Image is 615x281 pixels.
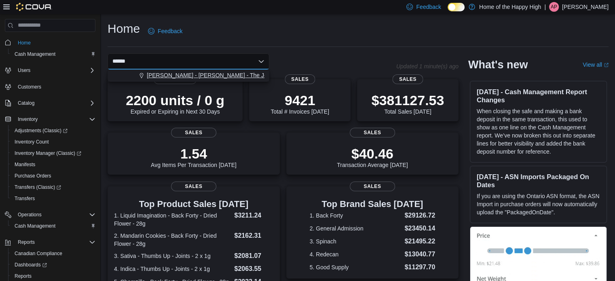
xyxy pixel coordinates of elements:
dt: 5. Good Supply [310,263,402,271]
a: Transfers (Classic) [8,182,99,193]
span: Catalog [15,98,95,108]
span: Cash Management [11,49,95,59]
span: Transfers [11,194,95,203]
span: Home [15,38,95,48]
dt: 3. Sativa - Thumbs Up - Joints - 2 x 1g [114,252,231,260]
div: Total Sales [DATE] [372,92,444,115]
a: Customers [15,82,44,92]
div: Choose from the following options [108,70,269,81]
span: Inventory Count [11,137,95,147]
button: Catalog [15,98,38,108]
span: Sales [350,128,395,137]
span: Reports [15,237,95,247]
p: [PERSON_NAME] [562,2,609,12]
div: Avg Items Per Transaction [DATE] [151,146,237,168]
dt: 4. Indica - Thumbs Up - Joints - 2 x 1g [114,265,231,273]
h1: Home [108,21,140,37]
a: Inventory Manager (Classic) [8,148,99,159]
button: Inventory [2,114,99,125]
dt: 1. Liquid Imagination - Back Forty - Dried Flower - 28g [114,211,231,228]
button: Close list of options [258,58,264,65]
button: Cash Management [8,49,99,60]
button: Reports [2,237,99,248]
span: Cash Management [11,221,95,231]
img: Cova [16,3,52,11]
span: Customers [18,84,41,90]
a: Adjustments (Classic) [11,126,71,135]
p: 2200 units / 0 g [126,92,224,108]
dt: 2. Mandarin Cookies - Back Forty - Dried Flower - 28g [114,232,231,248]
input: Dark Mode [448,3,465,11]
button: Purchase Orders [8,170,99,182]
span: Reports [18,239,35,245]
a: Reports [11,271,35,281]
span: Manifests [11,160,95,169]
span: Sales [393,74,423,84]
span: Transfers [15,195,35,202]
button: Canadian Compliance [8,248,99,259]
span: Operations [15,210,95,220]
span: Customers [15,82,95,92]
a: Transfers [11,194,38,203]
div: Expired or Expiring in Next 30 Days [126,92,224,115]
button: Home [2,37,99,49]
dd: $3211.24 [234,211,273,220]
div: Transaction Average [DATE] [337,146,408,168]
span: Sales [285,74,315,84]
a: View allExternal link [583,61,609,68]
a: Dashboards [11,260,50,270]
a: Feedback [145,23,186,39]
a: Inventory Manager (Classic) [11,148,85,158]
button: Cash Management [8,220,99,232]
a: Transfers (Classic) [11,182,64,192]
dd: $29126.72 [405,211,435,220]
p: $40.46 [337,146,408,162]
span: Transfers (Classic) [15,184,61,190]
p: 9421 [271,92,329,108]
span: Operations [18,211,42,218]
dd: $2063.55 [234,264,273,274]
button: Customers [2,81,99,93]
a: Inventory Count [11,137,52,147]
button: Reports [15,237,38,247]
span: AP [551,2,557,12]
span: Users [15,65,95,75]
span: Adjustments (Classic) [11,126,95,135]
span: Dashboards [11,260,95,270]
dt: 1. Back Forty [310,211,402,220]
span: Catalog [18,100,34,106]
span: Purchase Orders [11,171,95,181]
button: Catalog [2,97,99,109]
span: [PERSON_NAME] - [PERSON_NAME] - The Joint [147,71,273,79]
span: Cash Management [15,51,55,57]
span: Sales [350,182,395,191]
p: $381127.53 [372,92,444,108]
span: Inventory Manager (Classic) [15,150,81,156]
dt: 2. General Admission [310,224,402,232]
span: Cash Management [15,223,55,229]
span: Users [18,67,30,74]
a: Adjustments (Classic) [8,125,99,136]
p: Updated 1 minute(s) ago [396,63,459,70]
h3: Top Brand Sales [DATE] [310,199,435,209]
span: Home [18,40,31,46]
p: | [544,2,546,12]
span: Canadian Compliance [11,249,95,258]
a: Cash Management [11,221,59,231]
span: Feedback [416,3,441,11]
span: Inventory Manager (Classic) [11,148,95,158]
dt: 4. Redecan [310,250,402,258]
h2: What's new [468,58,528,71]
button: [PERSON_NAME] - [PERSON_NAME] - The Joint [108,70,269,81]
button: Inventory Count [8,136,99,148]
a: Cash Management [11,49,59,59]
svg: External link [604,63,609,68]
h3: [DATE] - ASN Imports Packaged On Dates [477,173,600,189]
a: Dashboards [8,259,99,270]
button: Users [2,65,99,76]
span: Manifests [15,161,35,168]
dd: $11297.70 [405,262,435,272]
span: Transfers (Classic) [11,182,95,192]
p: If you are using the Ontario ASN format, the ASN Import in purchase orders will now automatically... [477,192,600,216]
